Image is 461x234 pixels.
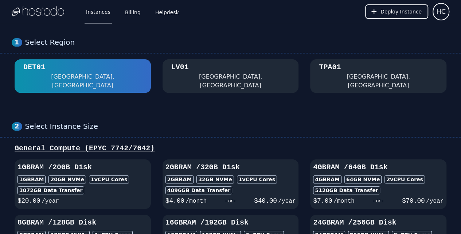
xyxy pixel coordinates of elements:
div: 1 vCPU Cores [237,175,277,183]
button: 2GBRAM /32GB Disk2GBRAM32GB NVMe1vCPU Cores4096GB Data Transfer$4.00/month- or -$40.00/year [163,159,299,209]
span: /year [42,198,59,205]
div: 3072 GB Data Transfer [17,186,84,194]
div: [GEOGRAPHIC_DATA], [GEOGRAPHIC_DATA] [23,72,142,90]
div: 1 vCPU Cores [89,175,129,183]
button: LV01 [GEOGRAPHIC_DATA], [GEOGRAPHIC_DATA] [163,59,299,93]
button: 4GBRAM /64GB Disk4GBRAM64GB NVMe2vCPU Cores5120GB Data Transfer$7.00/month- or -$70.00/year [310,159,446,209]
h3: 4GB RAM / 64 GB Disk [313,162,444,172]
h3: 16GB RAM / 192 GB Disk [165,218,296,228]
span: $ 20.00 [17,197,40,205]
div: 5120 GB Data Transfer [313,186,380,194]
button: User menu [433,3,449,20]
h3: 8GB RAM / 128 GB Disk [17,218,148,228]
span: /month [185,198,207,205]
span: HC [436,7,446,17]
div: General Compute (EPYC 7742/7642) [12,143,449,154]
button: Deploy Instance [365,4,428,19]
div: Select Region [25,38,449,47]
button: 1GBRAM /20GB Disk1GBRAM20GB NVMe1vCPU Cores3072GB Data Transfer$20.00/year [15,159,151,209]
img: Logo [12,6,64,17]
span: /month [333,198,355,205]
h3: 2GB RAM / 32 GB Disk [165,162,296,172]
div: 32 GB NVMe [196,175,234,183]
h3: 24GB RAM / 256 GB Disk [313,218,444,228]
div: LV01 [171,62,189,72]
div: 1GB RAM [17,175,46,183]
span: /year [278,198,296,205]
div: 4GB RAM [313,175,341,183]
h3: 1GB RAM / 20 GB Disk [17,162,148,172]
div: 1 [12,38,22,47]
div: 4096 GB Data Transfer [165,186,232,194]
div: 20 GB NVMe [48,175,86,183]
div: 64 GB NVMe [344,175,382,183]
div: Select Instance Size [25,122,449,131]
div: - or - [355,196,402,206]
div: [GEOGRAPHIC_DATA], [GEOGRAPHIC_DATA] [319,72,438,90]
button: DET01 [GEOGRAPHIC_DATA], [GEOGRAPHIC_DATA] [15,59,151,93]
div: 2 vCPU Cores [384,175,425,183]
span: /year [426,198,444,205]
div: 2 [12,122,22,131]
div: 2GB RAM [165,175,194,183]
span: $ 7.00 [313,197,332,205]
span: Deploy Instance [380,8,422,15]
div: TPA01 [319,62,341,72]
span: $ 40.00 [254,197,277,205]
div: DET01 [23,62,45,72]
div: - or - [207,196,254,206]
div: [GEOGRAPHIC_DATA], [GEOGRAPHIC_DATA] [171,72,290,90]
span: $ 4.00 [165,197,184,205]
span: $ 70.00 [402,197,425,205]
button: TPA01 [GEOGRAPHIC_DATA], [GEOGRAPHIC_DATA] [310,59,446,93]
